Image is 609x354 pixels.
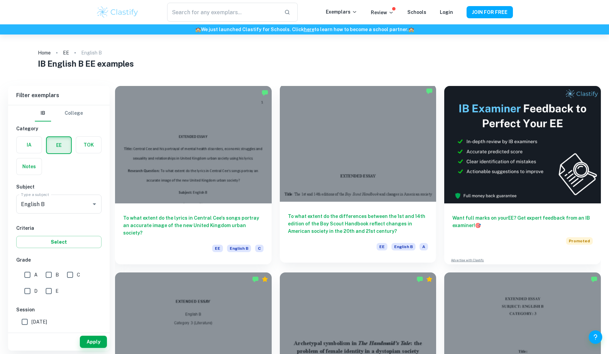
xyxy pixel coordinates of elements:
[195,27,201,32] span: 🏫
[262,276,268,283] div: Premium
[407,9,426,15] a: Schools
[451,258,484,263] a: Advertise with Clastify
[17,137,42,153] button: IA
[35,105,83,121] div: Filter type choice
[1,26,608,33] h6: We just launched Clastify for Schools. Click to learn how to become a school partner.
[444,86,601,264] a: Want full marks on yourEE? Get expert feedback from an IB examiner!PromotedAdvertise with Clastify
[34,271,38,279] span: A
[440,9,453,15] a: Login
[262,89,268,96] img: Marked
[326,8,357,16] p: Exemplars
[16,236,101,248] button: Select
[16,256,101,264] h6: Grade
[288,213,428,235] h6: To what extent do the differences between the 1st and 14th edition of the Boy Scout Handbook refl...
[280,86,436,264] a: To what extent do the differences between the 1st and 14th edition of the Boy Scout Handbook refl...
[8,86,110,105] h6: Filter exemplars
[81,49,102,57] p: English B
[47,137,71,153] button: EE
[227,245,251,252] span: English B
[167,3,279,22] input: Search for any exemplars...
[304,27,314,32] a: here
[21,192,49,197] label: Type a subject
[35,105,51,121] button: IB
[16,125,101,132] h6: Category
[55,271,59,279] span: B
[17,158,42,175] button: Notes
[452,214,593,229] h6: Want full marks on your EE ? Get expert feedback from an IB examiner!
[566,237,593,245] span: Promoted
[55,287,59,295] span: E
[16,306,101,313] h6: Session
[416,276,423,283] img: Marked
[212,245,223,252] span: EE
[38,48,51,58] a: Home
[426,88,433,94] img: Marked
[426,276,433,283] div: Premium
[591,276,597,283] img: Marked
[31,318,47,326] span: [DATE]
[444,86,601,203] img: Thumbnail
[65,105,83,121] button: College
[77,271,80,279] span: C
[475,223,481,228] span: 🎯
[115,86,272,264] a: To what extent do the lyrics in Central Cee's songs portray an accurate image of the new United K...
[80,336,107,348] button: Apply
[76,137,101,153] button: TOK
[420,243,428,250] span: A
[408,27,414,32] span: 🏫
[371,9,394,16] p: Review
[16,224,101,232] h6: Criteria
[391,243,415,250] span: English B
[96,5,139,19] img: Clastify logo
[16,183,101,191] h6: Subject
[467,6,513,18] button: JOIN FOR FREE
[38,58,571,70] h1: IB English B EE examples
[252,276,259,283] img: Marked
[90,199,99,209] button: Open
[377,243,387,250] span: EE
[255,245,264,252] span: C
[34,287,38,295] span: D
[589,330,602,344] button: Help and Feedback
[63,48,69,58] a: EE
[123,214,264,237] h6: To what extent do the lyrics in Central Cee's songs portray an accurate image of the new United K...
